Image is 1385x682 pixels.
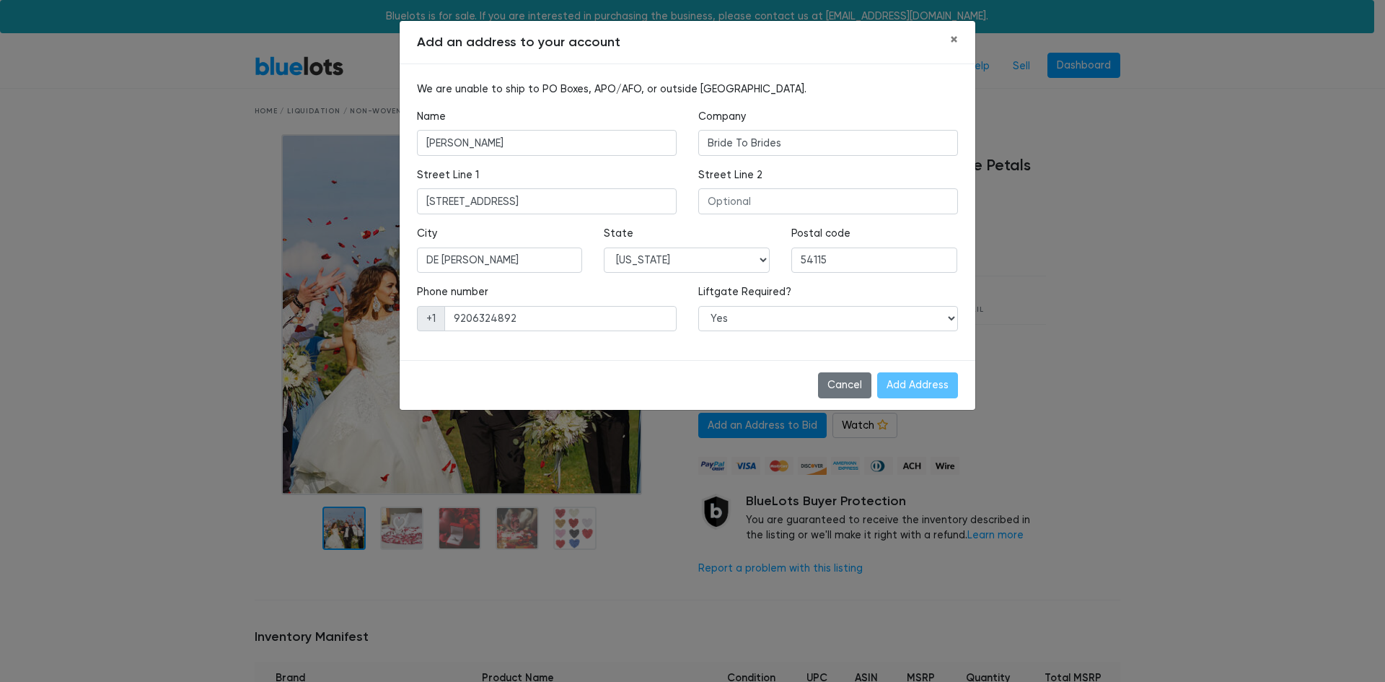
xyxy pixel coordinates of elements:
input: Add Address [877,372,958,398]
label: Phone number [417,284,488,300]
h5: Add an address to your account [417,32,620,52]
input: Optional [698,188,958,214]
label: City [417,226,437,242]
span: +1 [417,306,445,332]
label: Name [417,109,446,125]
span: × [950,30,958,49]
button: Cancel [818,372,871,398]
p: We are unable to ship to PO Boxes, APO/AFO, or outside [GEOGRAPHIC_DATA]. [417,82,958,97]
label: Postal code [791,226,850,242]
button: Close [938,21,969,60]
input: Optional [698,130,958,156]
label: Company [698,109,746,125]
label: Street Line 1 [417,167,479,183]
label: State [604,226,633,242]
input: Only used to arrange shipping [444,306,677,332]
label: Liftgate Required? [698,284,791,300]
label: Street Line 2 [698,167,762,183]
